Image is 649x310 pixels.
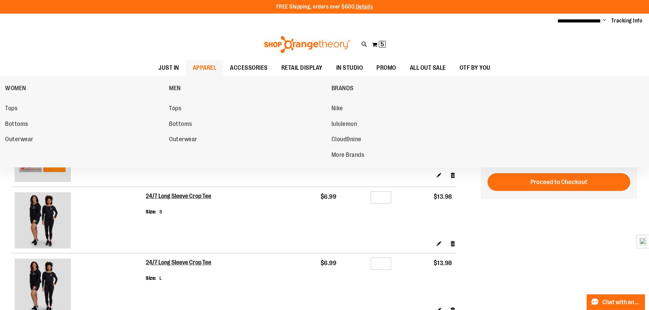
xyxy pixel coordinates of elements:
span: More Brands [331,151,365,160]
dd: L [159,275,162,281]
span: PROMO [376,60,396,76]
p: FREE Shipping, orders over $600. [276,3,373,11]
span: OTF BY YOU [460,60,491,76]
span: BRANDS [331,85,354,93]
span: Bottoms [5,120,28,129]
span: JUST IN [158,60,179,76]
dt: Size [146,208,156,215]
span: Outerwear [5,136,33,144]
span: 5 [381,41,384,48]
span: Proceed to Checkout [530,178,587,186]
dt: Size [146,275,156,281]
span: RETAIL DISPLAY [281,60,323,76]
img: Shop Orangetheory [263,36,351,53]
span: Nike [331,105,343,113]
span: Chat with an Expert [602,299,641,306]
span: IN STUDIO [336,60,363,76]
a: Tracking Info [611,17,643,25]
span: $6.99 [321,193,337,200]
span: MEN [169,85,181,93]
span: Outerwear [169,136,197,144]
button: Account menu [603,17,606,24]
a: Details [356,4,373,10]
span: ALL OUT SALE [410,60,446,76]
span: ACCESSORIES [230,60,268,76]
a: 24/7 Long Sleeve Crop Tee [146,193,212,200]
span: Tops [169,105,181,113]
a: 24/7 Long Sleeve Crop Tee [146,259,212,266]
dd: S [159,208,163,215]
button: Chat with an Expert [587,294,645,310]
a: 24/7 Long Sleeve Crop Tee [15,192,143,250]
span: Bottoms [169,120,192,129]
span: $6.99 [321,260,337,266]
span: Cloud9nine [331,136,361,144]
img: 24/7 Long Sleeve Crop Tee [15,192,71,248]
button: Proceed to Checkout [488,173,630,191]
span: lululemon [331,120,357,129]
span: Tops [5,105,17,113]
span: $13.98 [434,260,452,266]
span: $13.98 [434,193,452,200]
a: Remove item [450,172,456,179]
span: WOMEN [5,85,26,93]
a: Remove item [450,240,456,247]
span: APPAREL [193,60,217,76]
